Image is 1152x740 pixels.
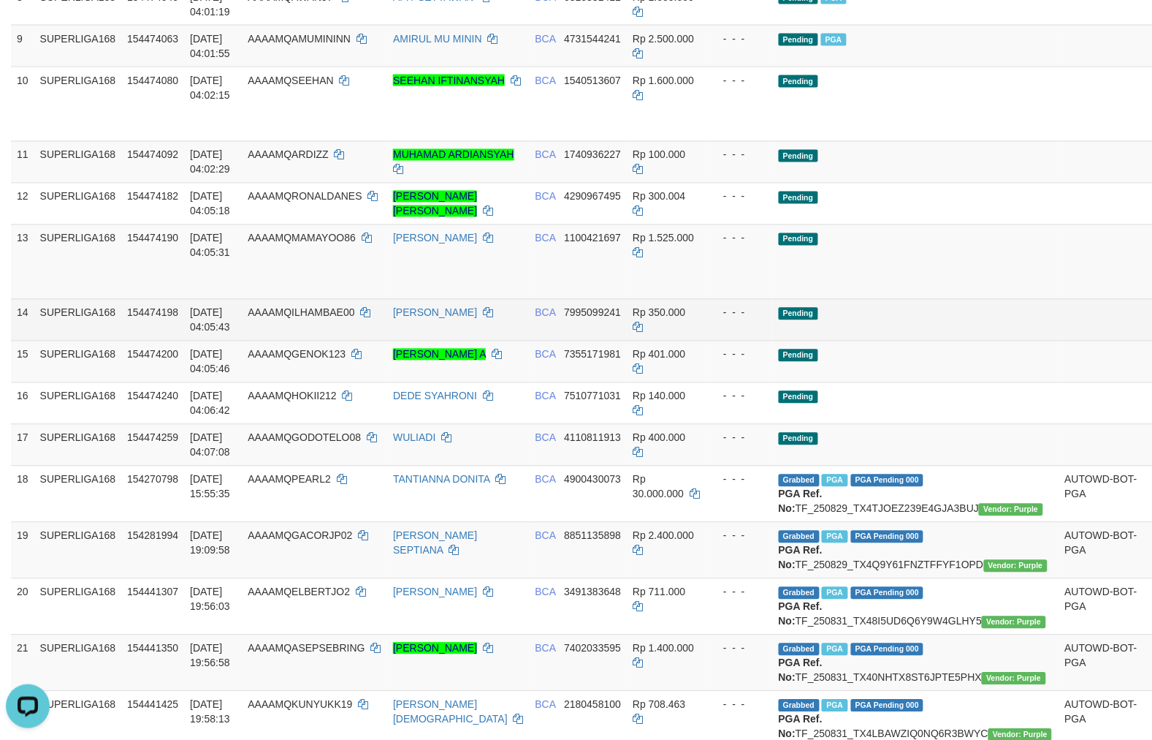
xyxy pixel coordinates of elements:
[712,585,767,600] div: - - -
[127,432,178,444] span: 154474259
[248,191,362,203] span: AAAAMQRONALDANES
[248,233,356,244] span: AAAAMQMAMAYOO86
[393,149,514,161] a: MUHAMAD ARDIANSYAH
[393,191,477,217] a: [PERSON_NAME] [PERSON_NAME]
[712,431,767,445] div: - - -
[393,432,435,444] a: WULIADI
[11,424,34,466] td: 17
[34,522,122,578] td: SUPERLIGA168
[779,601,823,627] b: PGA Ref. No:
[779,714,823,740] b: PGA Ref. No:
[779,545,823,571] b: PGA Ref. No:
[712,529,767,543] div: - - -
[535,699,556,711] span: BCA
[248,149,328,161] span: AAAAMQARDIZZ
[633,75,694,86] span: Rp 1.600.000
[248,33,351,45] span: AAAAMQAMUMININN
[712,347,767,362] div: - - -
[633,586,685,598] span: Rp 711.000
[564,33,621,45] span: Copy 4731544241 to clipboard
[564,233,621,244] span: Copy 1100421697 to clipboard
[821,34,847,46] span: Marked by aafchoeunmanni
[190,149,230,175] span: [DATE] 04:02:29
[564,530,621,542] span: Copy 8851135898 to clipboard
[248,643,365,654] span: AAAAMQASEPSEBRING
[34,382,122,424] td: SUPERLIGA168
[127,699,178,711] span: 154441425
[779,488,823,515] b: PGA Ref. No:
[11,466,34,522] td: 18
[190,699,230,725] span: [DATE] 19:58:13
[564,349,621,360] span: Copy 7355171981 to clipboard
[190,474,230,500] span: [DATE] 15:55:35
[535,432,556,444] span: BCA
[712,472,767,487] div: - - -
[34,67,122,141] td: SUPERLIGA168
[393,474,490,486] a: TANTIANNA DONITA
[190,75,230,101] span: [DATE] 04:02:15
[564,699,621,711] span: Copy 2180458100 to clipboard
[779,192,818,204] span: Pending
[127,530,178,542] span: 154281994
[773,466,1059,522] td: TF_250829_TX4TJOEZ239E4GJA3BUJ
[393,390,477,402] a: DEDE SYAHRONI
[190,233,230,259] span: [DATE] 04:05:31
[564,390,621,402] span: Copy 7510771031 to clipboard
[248,307,354,319] span: AAAAMQILHAMBAE00
[779,657,823,684] b: PGA Ref. No:
[190,390,230,417] span: [DATE] 04:06:42
[564,75,621,86] span: Copy 1540513607 to clipboard
[393,307,477,319] a: [PERSON_NAME]
[127,75,178,86] span: 154474080
[779,475,820,487] span: Grabbed
[633,474,684,500] span: Rp 30.000.000
[393,33,482,45] a: AMIRUL MU MININ
[248,75,333,86] span: AAAAMQSEEHAN
[190,432,230,458] span: [DATE] 04:07:08
[248,390,336,402] span: AAAAMQHOKII212
[979,504,1042,516] span: Vendor URL: https://trx4.1velocity.biz
[773,635,1059,691] td: TF_250831_TX40NHTX8ST6JPTE5PHX
[773,578,1059,635] td: TF_250831_TX48I5UD6Q6Y9W4GLHY5
[34,183,122,224] td: SUPERLIGA168
[712,31,767,46] div: - - -
[779,233,818,246] span: Pending
[851,531,924,543] span: PGA Pending
[535,643,556,654] span: BCA
[190,33,230,59] span: [DATE] 04:01:55
[779,308,818,320] span: Pending
[712,698,767,712] div: - - -
[535,390,556,402] span: BCA
[633,643,694,654] span: Rp 1.400.000
[564,307,621,319] span: Copy 7995099241 to clipboard
[779,700,820,712] span: Grabbed
[11,522,34,578] td: 19
[822,531,847,543] span: Marked by aafnonsreyleab
[712,306,767,320] div: - - -
[779,350,818,362] span: Pending
[564,643,621,654] span: Copy 7402033595 to clipboard
[34,25,122,67] td: SUPERLIGA168
[190,307,230,333] span: [DATE] 04:05:43
[11,299,34,341] td: 14
[393,530,477,556] a: [PERSON_NAME] SEPTIANA
[127,474,178,486] span: 154270798
[535,586,556,598] span: BCA
[34,141,122,183] td: SUPERLIGA168
[248,349,346,360] span: AAAAMQGENOK123
[11,578,34,635] td: 20
[127,233,178,244] span: 154474190
[11,183,34,224] td: 12
[127,307,178,319] span: 154474198
[190,191,230,217] span: [DATE] 04:05:18
[779,643,820,656] span: Grabbed
[535,474,556,486] span: BCA
[127,643,178,654] span: 154441350
[127,33,178,45] span: 154474063
[248,432,361,444] span: AAAAMQGODOTELO08
[773,522,1059,578] td: TF_250829_TX4Q9Y61FNZTFFYF1OPD
[34,299,122,341] td: SUPERLIGA168
[851,475,924,487] span: PGA Pending
[190,586,230,613] span: [DATE] 19:56:03
[34,224,122,299] td: SUPERLIGA168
